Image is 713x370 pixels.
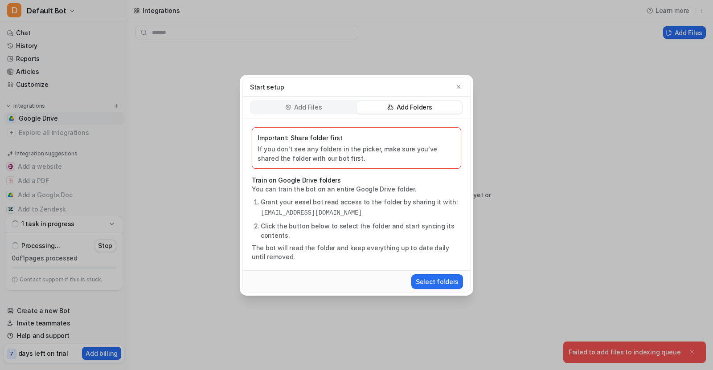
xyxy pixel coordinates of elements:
li: Grant your eesel bot read access to the folder by sharing it with: [261,197,461,218]
p: Important: Share folder first [258,133,455,142]
p: You can train the bot on an entire Google Drive folder. [252,185,461,194]
p: Add Files [294,103,322,112]
p: If you don't see any folders in the picker, make sure you've shared the folder with our bot first. [258,144,455,163]
li: Click the button below to select the folder and start syncing its contents. [261,221,461,240]
button: Select folders [411,274,463,289]
p: Start setup [250,82,284,92]
p: The bot will read the folder and keep everything up to date daily until removed. [252,244,461,261]
p: Train on Google Drive folders [252,176,461,185]
pre: [EMAIL_ADDRESS][DOMAIN_NAME] [261,208,461,218]
p: Add Folders [397,103,432,112]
